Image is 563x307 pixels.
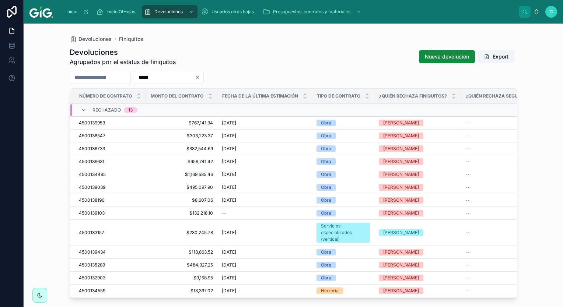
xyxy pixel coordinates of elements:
a: -- [465,184,562,190]
div: Obra [321,210,331,216]
span: -- [465,210,470,216]
span: [DATE] [222,249,236,255]
span: Monto del contrato [151,93,203,99]
div: [PERSON_NAME] [383,249,419,255]
span: 4500135289 [79,262,105,268]
a: $956,741.42 [150,159,213,165]
button: Clear [195,74,203,80]
a: Obra [317,158,370,165]
span: 4500139039 [79,184,105,190]
a: $132,218.10 [150,210,213,216]
div: [PERSON_NAME] [383,210,419,216]
a: Obra [317,133,370,139]
div: Obra [321,275,331,281]
span: Inicio [66,9,77,15]
span: 4500139103 [79,210,105,216]
div: Obra [321,184,331,191]
div: 13 [128,107,133,113]
a: Obra [317,171,370,178]
a: Usuarios otras hojas [199,5,259,18]
a: 4500138547 [79,133,141,139]
a: 4500136733 [79,146,141,152]
span: -- [222,210,226,216]
span: -- [465,172,470,177]
span: -- [465,249,470,255]
a: [PERSON_NAME] [379,133,457,139]
a: [DATE] [222,275,308,281]
button: Nueva devolución [419,50,475,63]
a: -- [465,288,562,294]
a: [DATE] [222,159,308,165]
span: 4500132903 [79,275,105,281]
a: [PERSON_NAME] [379,171,457,178]
a: $303,223.37 [150,133,213,139]
a: -- [465,249,562,255]
a: [DATE] [222,197,308,203]
a: -- [465,159,562,165]
span: -- [465,133,470,139]
a: -- [465,262,562,268]
span: -- [465,159,470,165]
span: 4500139434 [79,249,106,255]
button: Export [478,50,514,63]
span: 4500134559 [79,288,105,294]
span: [DATE] [222,184,236,190]
span: Número de contrato [79,93,132,99]
a: Devoluciones [142,5,197,18]
a: [DATE] [222,146,308,152]
a: $230,245.78 [150,230,213,236]
span: 4500139953 [79,120,105,126]
div: [PERSON_NAME] [383,171,419,178]
a: -- [465,210,562,216]
a: [PERSON_NAME] [379,275,457,281]
div: [PERSON_NAME] [383,275,419,281]
a: 4500135289 [79,262,141,268]
div: [PERSON_NAME] [383,287,419,294]
a: 4500136631 [79,159,141,165]
a: -- [465,197,562,203]
span: -- [465,288,470,294]
a: 4500134495 [79,172,141,177]
a: [PERSON_NAME] [379,210,457,216]
div: [PERSON_NAME] [383,229,419,236]
div: [PERSON_NAME] [383,262,419,268]
a: 4500132903 [79,275,141,281]
a: Finiquitos [119,35,143,43]
a: Devoluciones [70,35,112,43]
span: $18,397.02 [150,288,213,294]
a: Herrería [317,287,370,294]
a: [DATE] [222,172,308,177]
a: [DATE] [222,249,308,255]
span: [DATE] [222,262,236,268]
span: -- [465,184,470,190]
a: Obra [317,275,370,281]
span: $8,607.06 [150,197,213,203]
a: Obra [317,249,370,255]
span: ¿Quién rechaza Seguridad Social? [466,93,552,99]
div: Obra [321,120,331,126]
div: Servicios especializados (vertical) [321,223,366,243]
a: Obra [317,210,370,216]
span: -- [465,197,470,203]
div: scrollable content [59,4,519,20]
a: Inicio [63,5,92,18]
a: Presupuestos, contratos y materiales [260,5,365,18]
a: -- [465,172,562,177]
span: [DATE] [222,120,236,126]
div: [PERSON_NAME] [383,184,419,191]
div: Obra [321,262,331,268]
a: $767,141.34 [150,120,213,126]
div: Herrería [321,287,339,294]
a: Obra [317,120,370,126]
div: Obra [321,249,331,255]
span: Tipo de contrato [317,93,360,99]
a: -- [465,146,562,152]
span: -- [465,146,470,152]
span: Usuarios otras hojas [211,9,254,15]
span: [DATE] [222,197,236,203]
a: [DATE] [222,120,308,126]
